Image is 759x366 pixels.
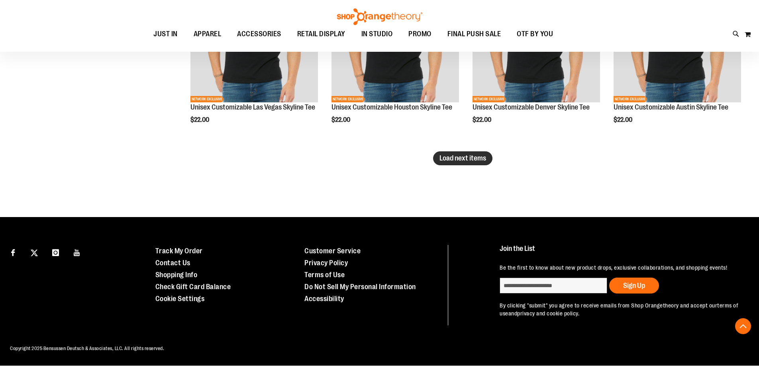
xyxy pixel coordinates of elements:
button: Sign Up [609,278,659,294]
a: Visit our Youtube page [70,245,84,259]
span: ACCESSORIES [237,25,281,43]
span: NETWORK EXCLUSIVE [473,96,506,102]
a: RETAIL DISPLAY [289,25,353,43]
a: Do Not Sell My Personal Information [304,283,416,291]
a: ACCESSORIES [229,25,289,43]
span: Copyright 2025 Bensussen Deutsch & Associates, LLC. All rights reserved. [10,346,164,351]
a: Visit our Instagram page [49,245,63,259]
a: Check Gift Card Balance [155,283,231,291]
h4: Join the List [500,245,741,260]
img: Shop Orangetheory [336,8,424,25]
span: $22.00 [190,116,210,123]
a: JUST IN [145,25,186,43]
span: $22.00 [473,116,492,123]
span: OTF BY YOU [517,25,553,43]
span: NETWORK EXCLUSIVE [614,96,647,102]
a: privacy and cookie policy. [517,310,579,317]
a: Cookie Settings [155,295,205,303]
img: Twitter [31,249,38,256]
button: Back To Top [735,318,751,334]
span: APPAREL [194,25,222,43]
a: Shopping Info [155,271,198,279]
a: Visit our Facebook page [6,245,20,259]
span: $22.00 [331,116,351,123]
a: APPAREL [186,25,229,43]
a: Contact Us [155,259,190,267]
span: NETWORK EXCLUSIVE [331,96,365,102]
span: IN STUDIO [361,25,393,43]
a: Unisex Customizable Denver Skyline Tee [473,103,590,111]
a: Track My Order [155,247,203,255]
a: Unisex Customizable Las Vegas Skyline Tee [190,103,315,111]
p: Be the first to know about new product drops, exclusive collaborations, and shopping events! [500,264,741,272]
span: JUST IN [153,25,178,43]
span: PROMO [408,25,431,43]
a: Customer Service [304,247,361,255]
span: $22.00 [614,116,633,123]
a: Privacy Policy [304,259,348,267]
a: Unisex Customizable Houston Skyline Tee [331,103,452,111]
span: RETAIL DISPLAY [297,25,345,43]
a: IN STUDIO [353,25,401,43]
p: By clicking "submit" you agree to receive emails from Shop Orangetheory and accept our and [500,301,741,317]
a: Accessibility [304,295,344,303]
button: Load next items [433,151,492,165]
span: Load next items [439,154,486,162]
a: PROMO [400,25,439,43]
a: Unisex Customizable Austin Skyline Tee [614,103,728,111]
span: FINAL PUSH SALE [447,25,501,43]
span: NETWORK EXCLUSIVE [190,96,224,102]
span: Sign Up [623,282,645,290]
a: FINAL PUSH SALE [439,25,509,43]
a: OTF BY YOU [509,25,561,43]
a: Visit our X page [27,245,41,259]
input: enter email [500,278,607,294]
a: Terms of Use [304,271,345,279]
